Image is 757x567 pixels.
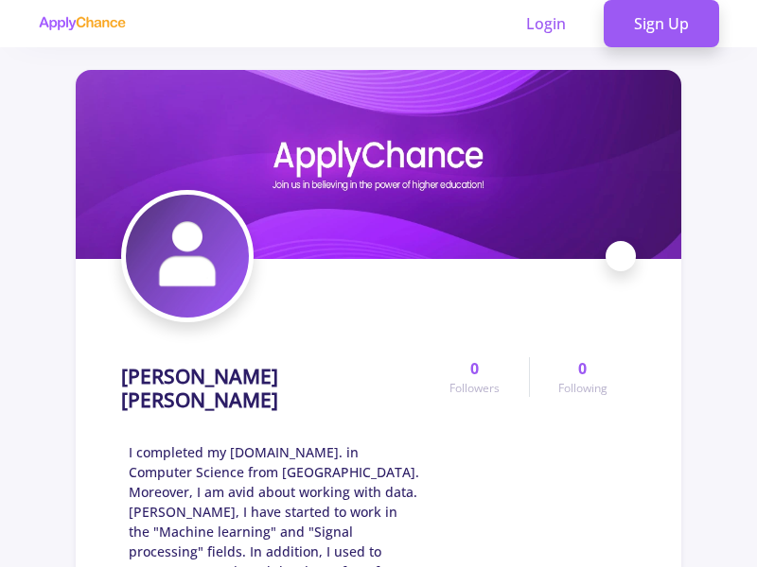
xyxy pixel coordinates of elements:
h1: [PERSON_NAME] [PERSON_NAME] [121,365,421,412]
span: Followers [449,380,500,397]
span: 0 [470,357,479,380]
span: Following [558,380,607,397]
a: 0Following [529,357,636,397]
img: applychance logo text only [38,16,126,31]
img: Omid Reza Heidaricover image [76,70,681,259]
img: Omid Reza Heidariavatar [126,195,249,318]
a: 0Followers [421,357,528,397]
span: 0 [578,357,587,380]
